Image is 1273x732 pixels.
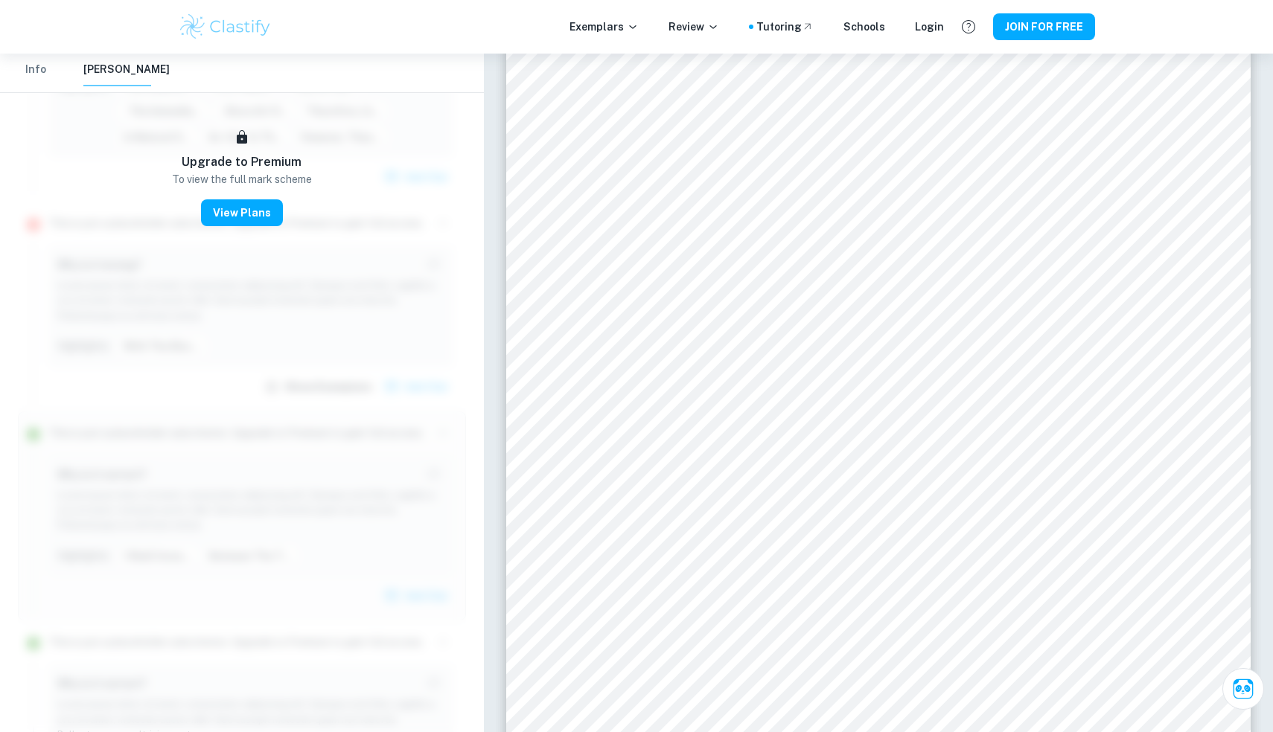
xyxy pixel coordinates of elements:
button: JOIN FOR FREE [993,13,1095,40]
p: Exemplars [569,19,639,35]
button: Ask Clai [1222,668,1264,710]
p: To view the full mark scheme [172,171,312,187]
button: Info [18,54,54,86]
button: View Plans [201,199,283,226]
a: Login [915,19,944,35]
button: [PERSON_NAME] [83,54,170,86]
a: Tutoring [756,19,814,35]
h6: Upgrade to Premium [182,153,301,171]
img: Clastify logo [178,12,272,42]
button: Help and Feedback [956,14,981,39]
a: Schools [843,19,885,35]
p: Review [669,19,719,35]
